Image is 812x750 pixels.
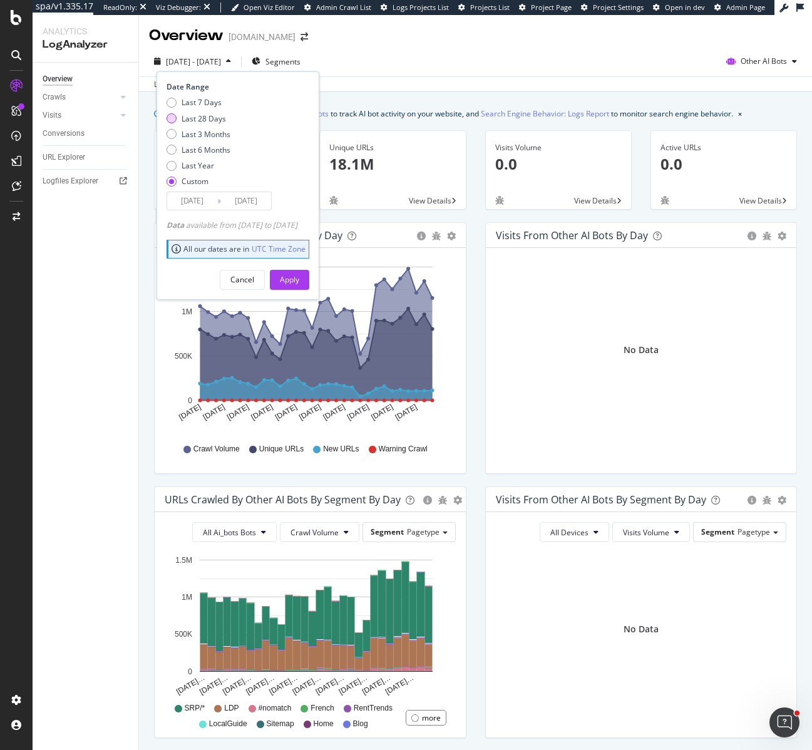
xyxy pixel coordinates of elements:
div: LogAnalyzer [43,38,128,52]
input: End Date [221,192,271,210]
svg: A chart. [165,552,456,697]
div: Visits from Other AI Bots By Segment By Day [496,493,706,506]
text: [DATE] [297,403,322,422]
text: [DATE] [177,403,202,422]
p: 0.0 [660,153,787,175]
button: All Devices [540,522,609,542]
span: All Ai_bots Bots [203,527,256,538]
div: No Data [624,344,659,356]
a: Admin Page [714,3,765,13]
div: Custom [167,176,230,187]
a: Search Engine Behavior: Logs Report [481,107,609,120]
div: circle-info [748,232,756,240]
div: [DOMAIN_NAME] [229,31,296,43]
div: Visits [43,109,61,122]
div: available from [DATE] to [DATE] [167,220,297,230]
div: gear [778,496,786,505]
div: arrow-right-arrow-left [301,33,308,41]
div: Last 3 Months [167,129,230,140]
text: 1.5M [175,556,192,565]
a: Admin Crawl List [304,3,371,13]
span: Admin Page [726,3,765,12]
a: Logs Projects List [381,3,449,13]
span: French [311,703,334,714]
span: LocalGuide [209,719,247,729]
input: Start Date [167,192,217,210]
span: Project Settings [593,3,644,12]
div: circle-info [423,496,432,505]
span: Open in dev [665,3,705,12]
span: Segments [265,56,301,67]
span: LDP [224,703,239,714]
iframe: Intercom live chat [769,707,799,737]
div: Last Year [182,160,214,171]
a: Open in dev [653,3,705,13]
span: Admin Crawl List [316,3,371,12]
div: Conversions [43,127,85,140]
span: [DATE] - [DATE] [166,56,221,67]
div: Last 28 Days [182,113,226,124]
span: SRP/* [185,703,205,714]
div: bug [763,496,771,505]
text: [DATE] [369,403,394,422]
span: Open Viz Editor [244,3,295,12]
div: Logfiles Explorer [43,175,98,188]
div: URL Explorer [43,151,85,164]
span: View Details [739,195,782,206]
div: ReadOnly: [103,3,137,13]
text: 500K [175,630,192,639]
span: New URLs [323,444,359,455]
div: Unique URLs [329,142,456,153]
span: Segment [371,527,404,537]
div: We introduced 2 new report templates: to track AI bot activity on your website, and to monitor se... [167,107,733,120]
a: Overview [43,73,130,86]
span: Segment [701,527,734,537]
div: Last 7 Days [182,97,222,108]
div: Overview [149,25,224,46]
text: [DATE] [394,403,419,422]
span: View Details [574,195,617,206]
div: circle-info [417,232,426,240]
div: URLs Crawled by Other AI Bots By Segment By Day [165,493,401,506]
div: bug [660,196,669,205]
span: Unique URLs [259,444,304,455]
svg: A chart. [165,258,456,432]
span: Home [314,719,334,729]
text: [DATE] [346,403,371,422]
div: Apply [280,274,299,285]
text: 0 [188,396,192,405]
text: [DATE] [225,403,250,422]
text: [DATE] [322,403,347,422]
span: Pagetype [407,527,439,537]
button: Segments [247,51,306,71]
span: Data [167,220,186,230]
div: bug [438,496,447,505]
a: Conversions [43,127,130,140]
div: Viz Debugger: [156,3,201,13]
button: [DATE] - [DATE] [149,51,236,71]
div: Cancel [230,274,254,285]
div: Last 3 Months [182,129,230,140]
div: Last 7 Days [167,97,230,108]
p: 18.1M [329,153,456,175]
text: [DATE] [274,403,299,422]
span: Logs Projects List [393,3,449,12]
button: Cancel [220,270,265,290]
span: Other AI Bots [741,56,787,66]
span: Blog [353,719,368,729]
a: Projects List [458,3,510,13]
a: URL Explorer [43,151,130,164]
a: Open Viz Editor [231,3,295,13]
div: Overview [43,73,73,86]
button: Visits Volume [612,522,690,542]
div: Last 6 Months [182,145,230,155]
div: gear [453,496,462,505]
span: View Details [409,195,451,206]
button: All Ai_bots Bots [192,522,277,542]
div: Last 6 Months [167,145,230,155]
span: All Devices [550,527,588,538]
div: All our dates are in [172,244,306,254]
div: gear [778,232,786,240]
div: Active URLs [660,142,787,153]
